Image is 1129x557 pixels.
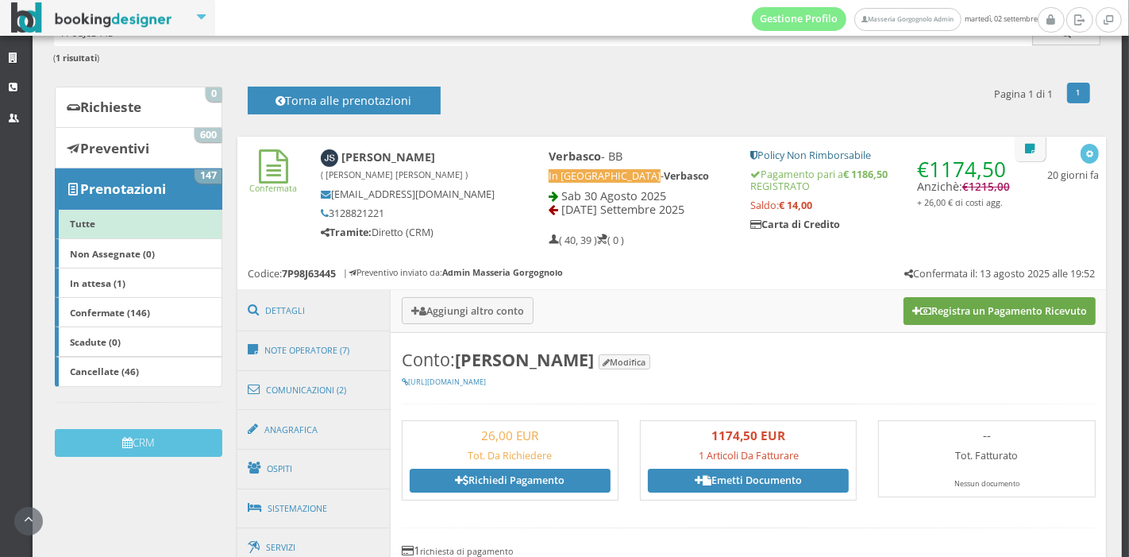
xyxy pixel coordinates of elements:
span: Sab 30 Agosto 2025 [561,188,666,203]
small: richiesta di pagamento [420,545,513,557]
h6: ( ) [54,53,1101,64]
h4: Torna alle prenotazioni [265,94,422,118]
span: € [917,155,1006,184]
b: 1 risultati [56,52,98,64]
a: Confermata [250,169,298,194]
h5: 3128821221 [321,207,495,219]
h5: Pagina 1 di 1 [994,88,1053,100]
span: 1215,00 [969,180,1010,194]
small: + 26,00 € di costi agg. [917,196,1003,208]
b: In attesa (1) [70,277,125,289]
button: CRM [55,429,222,457]
a: Anagrafica [237,409,391,451]
span: 1174,50 [929,155,1006,184]
small: ( [PERSON_NAME] [PERSON_NAME] ) [321,168,468,180]
b: [PERSON_NAME] [455,348,594,371]
button: Modifica [599,354,650,369]
b: Scadute (0) [70,335,121,348]
h5: Diretto (CRM) [321,226,495,238]
a: Preventivi 600 [55,127,222,168]
span: 0 [206,87,222,102]
span: martedì, 02 settembre [752,7,1038,31]
h3: -- [886,428,1087,443]
h5: [EMAIL_ADDRESS][DOMAIN_NAME] [321,188,495,200]
span: 147 [195,169,222,184]
a: Dettagli [237,290,391,331]
b: Preventivi [80,139,149,157]
button: Torna alle prenotazioni [248,87,441,114]
h5: Codice: [248,268,336,280]
a: Sistemazione [237,488,391,529]
h5: Confermata il: 13 agosto 2025 alle 19:52 [904,268,1096,280]
h5: Tot. Da Richiedere [410,450,611,462]
button: Aggiungi altro conto [402,297,534,323]
img: Jonathan Schwartz [321,149,339,168]
a: Ospiti [237,448,391,489]
button: Registra un Pagamento Ricevuto [904,297,1096,324]
a: Richieste 0 [55,87,222,128]
a: 1 [1067,83,1090,103]
h5: 1 Articoli Da Fatturare [648,450,849,462]
span: 600 [195,128,222,142]
h5: 20 giorni fa [1047,169,1099,181]
b: Admin Masseria Gorgognolo [442,266,563,278]
b: 1174,50 EUR [711,427,785,443]
h5: Pagamento pari a REGISTRATO [750,168,1012,192]
b: 7P98J63445 [282,267,336,280]
b: Tramite: [321,226,372,239]
span: In [GEOGRAPHIC_DATA] [549,169,661,183]
b: Verbasco [549,149,601,164]
a: [URL][DOMAIN_NAME] [402,377,486,387]
h6: | Preventivo inviato da: [343,268,563,278]
a: Tutte [55,209,222,239]
b: Richieste [80,98,141,116]
a: Scadute (0) [55,327,222,357]
h3: Conto: [402,350,1096,370]
h4: 1 [402,543,1096,557]
b: Non Assegnate (0) [70,247,155,260]
h3: 26,00 EUR [410,428,611,443]
a: Masseria Gorgognolo Admin [854,8,961,31]
b: Tutte [70,217,95,230]
b: Cancellate (46) [70,365,139,377]
div: Nessun documento [886,479,1087,489]
a: Non Assegnate (0) [55,238,222,269]
h5: Policy Non Rimborsabile [750,149,1012,161]
h4: Anzichè: [917,149,1012,208]
h5: - [549,170,730,182]
b: Confermate (146) [70,306,150,319]
span: [DATE] Settembre 2025 [561,202,684,217]
a: Comunicazioni (2) [237,369,391,411]
img: BookingDesigner.com [11,2,172,33]
h4: - BB [549,149,730,163]
span: € [962,180,1010,194]
a: Prenotazioni 147 [55,168,222,210]
h5: ( 40, 39 ) ( 0 ) [549,234,624,246]
b: Prenotazioni [80,180,166,198]
h5: Tot. Fatturato [886,450,1087,462]
a: Richiedi Pagamento [410,469,611,493]
a: Emetti Documento [648,469,849,493]
b: Verbasco [664,169,709,183]
a: Confermate (146) [55,297,222,327]
strong: € 14,00 [779,199,812,212]
b: Carta di Credito [750,218,840,231]
h5: Saldo: [750,199,1012,211]
b: [PERSON_NAME] [321,149,468,181]
a: Gestione Profilo [752,7,847,31]
a: Note Operatore (7) [237,330,391,371]
a: In attesa (1) [55,268,222,298]
a: Cancellate (46) [55,357,222,387]
strong: € 1186,50 [843,168,888,181]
